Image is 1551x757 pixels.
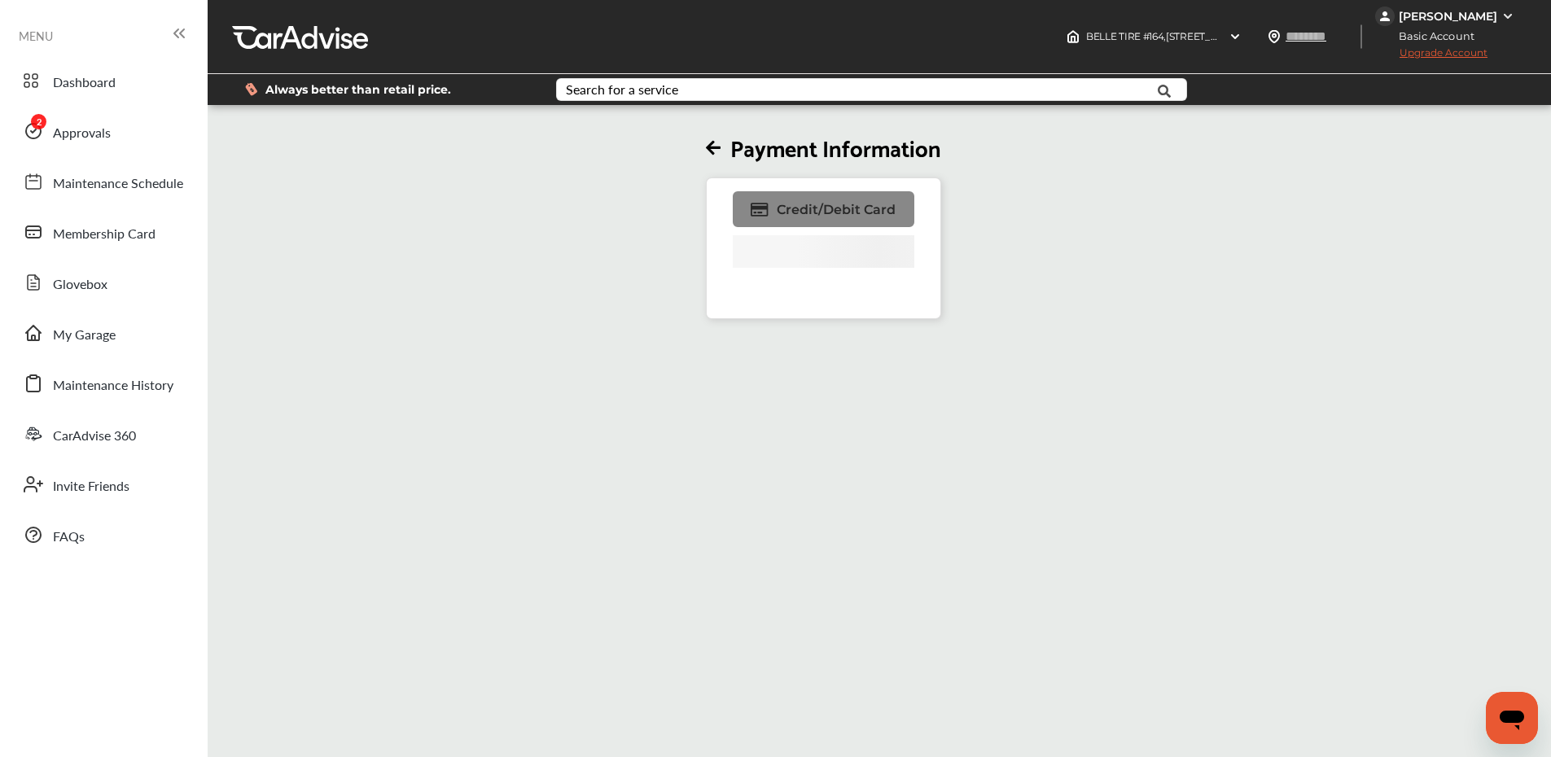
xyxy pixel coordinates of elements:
img: header-down-arrow.9dd2ce7d.svg [1229,30,1242,43]
span: Invite Friends [53,476,129,497]
span: Upgrade Account [1375,46,1487,67]
a: Glovebox [15,261,191,304]
span: Approvals [53,123,111,144]
a: Maintenance Schedule [15,160,191,203]
h2: Payment Information [706,133,941,161]
img: WGsFRI8htEPBVLJbROoPRyZpYNWhNONpIPPETTm6eUC0GeLEiAAAAAElFTkSuQmCC [1501,10,1514,23]
span: Dashboard [53,72,116,94]
a: Maintenance History [15,362,191,405]
span: Glovebox [53,274,107,295]
span: Maintenance Schedule [53,173,183,195]
div: Search for a service [566,83,678,96]
a: My Garage [15,312,191,354]
span: Membership Card [53,224,156,245]
a: Approvals [15,110,191,152]
img: header-home-logo.8d720a4f.svg [1067,30,1080,43]
img: location_vector.a44bc228.svg [1268,30,1281,43]
a: Dashboard [15,59,191,102]
span: Maintenance History [53,375,173,396]
span: BELLE TIRE #164 , [STREET_ADDRESS][PERSON_NAME] JOLIET , IL 60435 [1086,30,1419,42]
a: Invite Friends [15,463,191,505]
span: MENU [19,29,53,42]
a: CarAdvise 360 [15,413,191,455]
a: FAQs [15,514,191,556]
div: [PERSON_NAME] [1399,9,1497,24]
iframe: Button to launch messaging window [1486,692,1538,744]
a: Membership Card [15,211,191,253]
a: Credit/Debit Card [733,191,914,227]
img: dollor_label_vector.a70140d1.svg [245,82,257,96]
span: Always better than retail price. [265,84,451,95]
span: CarAdvise 360 [53,426,136,447]
img: header-divider.bc55588e.svg [1360,24,1362,49]
iframe: PayPal [733,235,914,310]
img: jVpblrzwTbfkPYzPPzSLxeg0AAAAASUVORK5CYII= [1375,7,1395,26]
span: FAQs [53,527,85,548]
span: My Garage [53,325,116,346]
span: Credit/Debit Card [777,202,896,217]
span: Basic Account [1377,28,1487,45]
